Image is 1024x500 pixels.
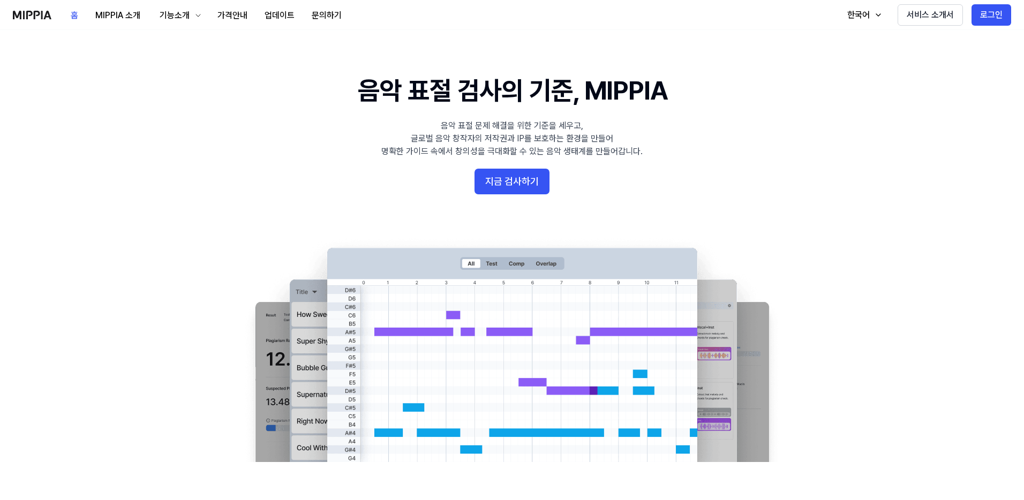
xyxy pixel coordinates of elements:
[972,4,1011,26] button: 로그인
[62,5,87,26] button: 홈
[62,1,87,30] a: 홈
[898,4,963,26] button: 서비스 소개서
[256,1,303,30] a: 업데이트
[87,5,149,26] button: MIPPIA 소개
[209,5,256,26] button: 가격안내
[234,237,790,462] img: main Image
[475,169,549,194] button: 지금 검사하기
[303,5,350,26] button: 문의하기
[256,5,303,26] button: 업데이트
[837,4,889,26] button: 한국어
[149,5,209,26] button: 기능소개
[157,9,192,22] div: 기능소개
[13,11,51,19] img: logo
[845,9,872,21] div: 한국어
[381,119,643,158] div: 음악 표절 문제 해결을 위한 기준을 세우고, 글로벌 음악 창작자의 저작권과 IP를 보호하는 환경을 만들어 명확한 가이드 속에서 창의성을 극대화할 수 있는 음악 생태계를 만들어...
[358,73,667,109] h1: 음악 표절 검사의 기준, MIPPIA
